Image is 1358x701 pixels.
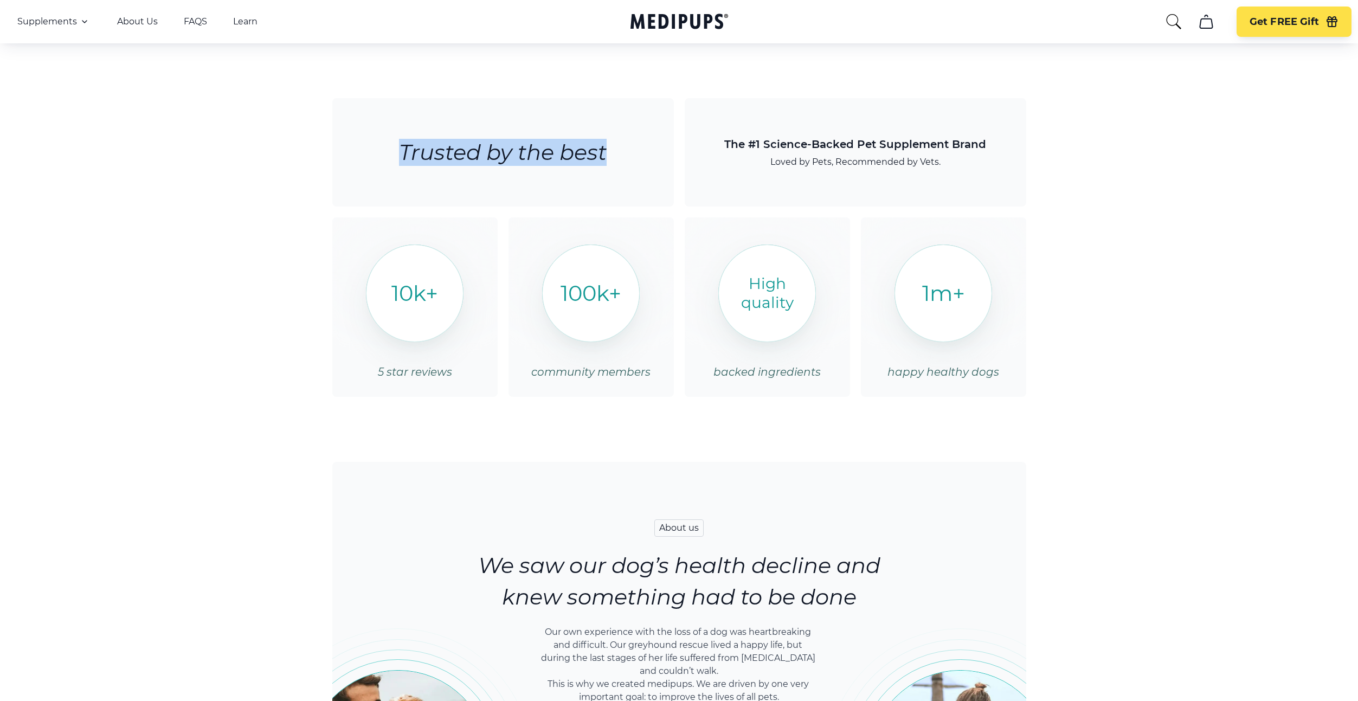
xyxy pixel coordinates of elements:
[399,139,607,166] h2: Trusted by the best
[17,16,77,27] span: Supplements
[861,365,1026,380] span: happy healthy dogs
[117,16,158,27] a: About Us
[1250,16,1319,28] span: Get FREE Gift
[770,156,941,168] span: Loved by Pets, Recommended by Vets.
[233,16,258,27] a: Learn
[332,365,498,380] span: 5 star reviews
[478,550,880,613] h4: We saw our dog’s health decline and knew something had to be done
[724,137,986,152] p: The #1 Science-Backed Pet Supplement Brand
[561,280,621,307] span: 100k+
[1193,9,1219,35] button: cart
[1165,13,1182,30] button: search
[685,365,850,380] span: backed ingredients
[630,11,728,34] a: Medipups
[922,280,965,307] span: 1m+
[17,15,91,28] button: Supplements
[1237,7,1351,37] button: Get FREE Gift
[391,280,438,307] span: 10k+
[654,519,704,537] span: About us
[184,16,207,27] a: FAQS
[741,274,794,312] span: High quality
[509,365,674,380] span: community members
